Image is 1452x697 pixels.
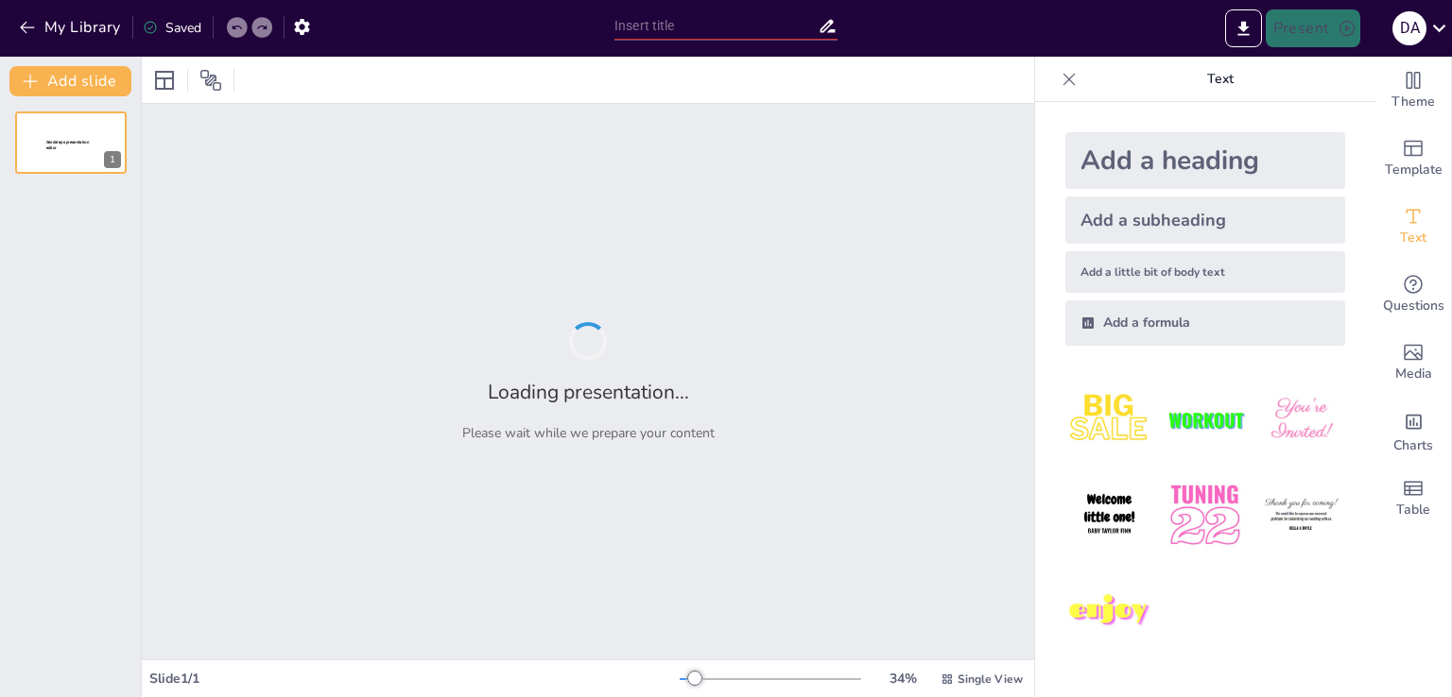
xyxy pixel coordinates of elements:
div: 1 [104,151,121,168]
div: Add images, graphics, shapes or video [1375,329,1451,397]
span: Text [1400,228,1426,248]
div: Slide 1 / 1 [149,670,680,688]
div: Add a formula [1065,300,1345,346]
p: Please wait while we prepare your content [462,424,715,442]
div: Get real-time input from your audience [1375,261,1451,329]
img: 5.jpeg [1161,471,1249,559]
div: Add a table [1375,465,1451,533]
div: Add a little bit of body text [1065,251,1345,293]
img: 6.jpeg [1257,471,1345,559]
span: Position [199,69,222,92]
div: Add charts and graphs [1375,397,1451,465]
button: Export to PowerPoint [1225,9,1262,47]
div: d a [1392,11,1426,45]
div: Saved [143,19,201,37]
button: Present [1266,9,1360,47]
span: Template [1385,160,1443,180]
span: Single View [958,671,1023,687]
div: Add ready made slides [1375,125,1451,193]
span: Table [1396,500,1430,520]
div: Layout [149,65,180,95]
img: 3.jpeg [1257,376,1345,464]
img: 4.jpeg [1065,471,1153,559]
div: 1 [15,111,127,174]
img: 7.jpeg [1065,568,1153,655]
img: 2.jpeg [1161,376,1249,464]
h2: Loading presentation... [488,379,689,405]
p: Text [1084,57,1357,102]
button: My Library [14,12,129,42]
span: Theme [1391,92,1435,112]
div: Add text boxes [1375,193,1451,261]
span: Questions [1383,296,1444,316]
button: d a [1392,9,1426,47]
div: 34 % [880,670,925,688]
div: Change the overall theme [1375,57,1451,125]
button: Add slide [9,66,131,96]
input: Insert title [614,12,818,40]
div: Add a heading [1065,132,1345,189]
span: Sendsteps presentation editor [46,140,89,150]
img: 1.jpeg [1065,376,1153,464]
div: Add a subheading [1065,196,1345,244]
span: Media [1395,364,1432,384]
span: Charts [1393,435,1433,456]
